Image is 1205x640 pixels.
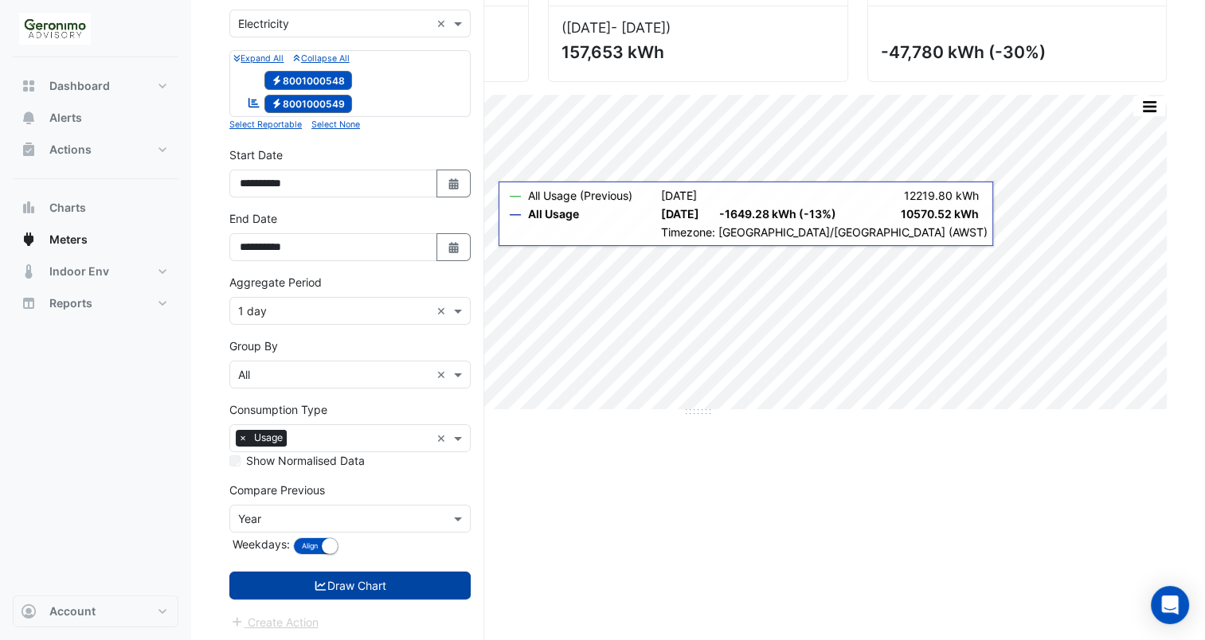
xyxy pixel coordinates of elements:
[264,71,353,90] span: 8001000548
[13,256,178,287] button: Indoor Env
[293,51,349,65] button: Collapse All
[311,119,360,130] small: Select None
[436,430,450,447] span: Clear
[229,572,471,599] button: Draw Chart
[229,210,277,227] label: End Date
[21,263,37,279] app-icon: Indoor Env
[271,98,283,110] fa-icon: Electricity
[436,302,450,319] span: Clear
[49,232,88,248] span: Meters
[246,452,365,469] label: Show Normalised Data
[311,117,360,131] button: Select None
[1151,586,1189,624] div: Open Intercom Messenger
[229,401,327,418] label: Consumption Type
[229,119,302,130] small: Select Reportable
[49,603,96,619] span: Account
[21,142,37,158] app-icon: Actions
[229,614,319,627] app-escalated-ticket-create-button: Please draw the charts first
[233,51,284,65] button: Expand All
[233,53,284,64] small: Expand All
[13,192,178,224] button: Charts
[611,19,666,36] span: - [DATE]
[229,536,290,552] label: Weekdays:
[229,482,325,498] label: Compare Previous
[49,110,82,126] span: Alerts
[293,53,349,64] small: Collapse All
[436,366,450,383] span: Clear
[247,96,261,110] fa-icon: Reportable
[561,19,834,36] div: ([DATE] )
[13,134,178,166] button: Actions
[229,117,302,131] button: Select Reportable
[49,263,109,279] span: Indoor Env
[229,146,283,163] label: Start Date
[881,42,1150,62] div: -47,780 kWh (-30%)
[13,70,178,102] button: Dashboard
[229,274,322,291] label: Aggregate Period
[436,15,450,32] span: Clear
[13,287,178,319] button: Reports
[229,338,278,354] label: Group By
[21,78,37,94] app-icon: Dashboard
[447,177,461,190] fa-icon: Select Date
[21,232,37,248] app-icon: Meters
[49,78,110,94] span: Dashboard
[49,295,92,311] span: Reports
[13,224,178,256] button: Meters
[13,595,178,627] button: Account
[21,110,37,126] app-icon: Alerts
[250,430,287,446] span: Usage
[236,430,250,446] span: ×
[19,13,91,45] img: Company Logo
[561,42,831,62] div: 157,653 kWh
[271,74,283,86] fa-icon: Electricity
[1133,96,1165,116] button: More Options
[264,95,353,114] span: 8001000549
[21,200,37,216] app-icon: Charts
[13,102,178,134] button: Alerts
[447,240,461,254] fa-icon: Select Date
[49,200,86,216] span: Charts
[21,295,37,311] app-icon: Reports
[49,142,92,158] span: Actions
